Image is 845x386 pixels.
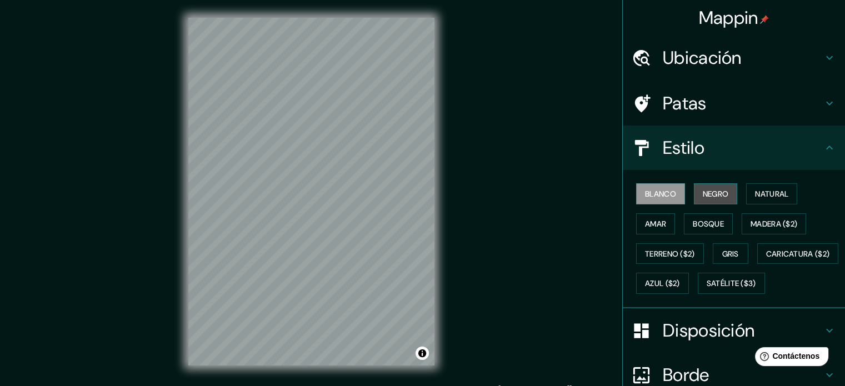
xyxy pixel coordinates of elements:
[645,279,680,289] font: Azul ($2)
[416,347,429,360] button: Activar o desactivar atribución
[698,273,765,294] button: Satélite ($3)
[684,213,733,234] button: Bosque
[663,136,704,159] font: Estilo
[663,92,707,115] font: Patas
[663,319,754,342] font: Disposición
[636,273,689,294] button: Azul ($2)
[707,279,756,289] font: Satélite ($3)
[746,183,797,204] button: Natural
[636,243,704,264] button: Terreno ($2)
[766,249,830,259] font: Caricatura ($2)
[188,18,434,365] canvas: Mapa
[623,126,845,170] div: Estilo
[636,213,675,234] button: Amar
[645,189,676,199] font: Blanco
[757,243,839,264] button: Caricatura ($2)
[751,219,797,229] font: Madera ($2)
[694,183,738,204] button: Negro
[755,189,788,199] font: Natural
[693,219,724,229] font: Bosque
[703,189,729,199] font: Negro
[645,219,666,229] font: Amar
[663,46,742,69] font: Ubicación
[760,15,769,24] img: pin-icon.png
[623,36,845,80] div: Ubicación
[699,6,758,29] font: Mappin
[645,249,695,259] font: Terreno ($2)
[742,213,806,234] button: Madera ($2)
[623,81,845,126] div: Patas
[722,249,739,259] font: Gris
[713,243,748,264] button: Gris
[636,183,685,204] button: Blanco
[623,308,845,353] div: Disposición
[746,343,833,374] iframe: Lanzador de widgets de ayuda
